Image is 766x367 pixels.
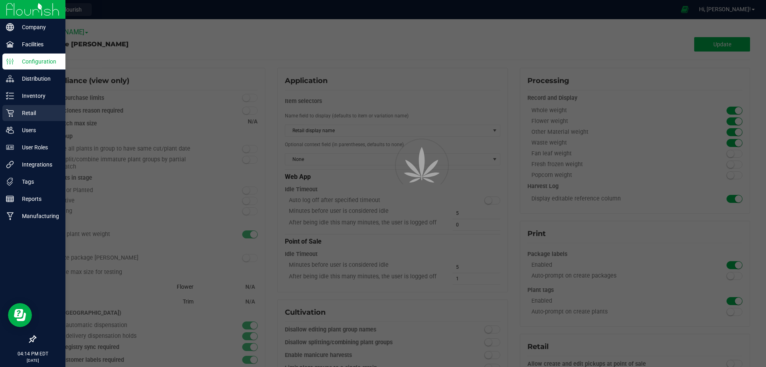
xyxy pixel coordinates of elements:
[6,75,14,83] inline-svg: Distribution
[14,143,62,152] p: User Roles
[14,160,62,169] p: Integrations
[14,194,62,204] p: Reports
[6,109,14,117] inline-svg: Retail
[14,177,62,186] p: Tags
[14,108,62,118] p: Retail
[6,92,14,100] inline-svg: Inventory
[6,143,14,151] inline-svg: User Roles
[14,22,62,32] p: Company
[4,350,62,357] p: 04:14 PM EDT
[6,178,14,186] inline-svg: Tags
[6,126,14,134] inline-svg: Users
[6,40,14,48] inline-svg: Facilities
[14,57,62,66] p: Configuration
[6,161,14,169] inline-svg: Integrations
[14,125,62,135] p: Users
[14,211,62,221] p: Manufacturing
[14,91,62,101] p: Inventory
[6,195,14,203] inline-svg: Reports
[6,212,14,220] inline-svg: Manufacturing
[6,23,14,31] inline-svg: Company
[6,58,14,65] inline-svg: Configuration
[4,357,62,363] p: [DATE]
[8,303,32,327] iframe: Resource center
[14,40,62,49] p: Facilities
[14,74,62,83] p: Distribution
